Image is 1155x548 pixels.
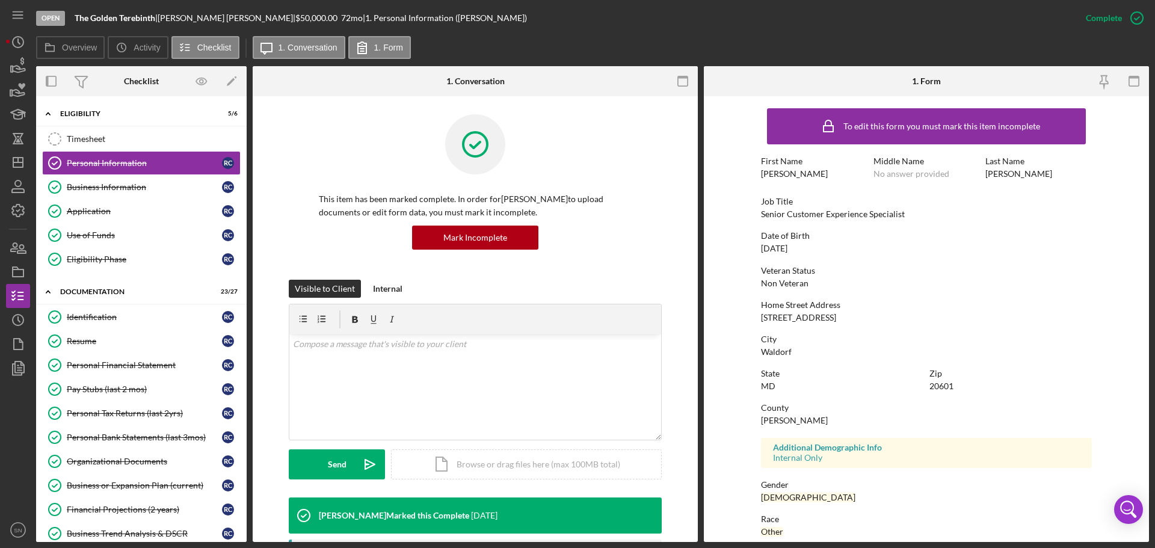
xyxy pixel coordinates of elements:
button: Send [289,449,385,479]
label: Checklist [197,43,232,52]
div: $50,000.00 [295,13,341,23]
div: R C [222,479,234,491]
a: Personal InformationRC [42,151,241,175]
div: R C [222,311,234,323]
div: R C [222,181,234,193]
a: Timesheet [42,127,241,151]
div: Documentation [60,288,208,295]
div: R C [222,431,234,443]
a: Personal Financial StatementRC [42,353,241,377]
div: R C [222,455,234,467]
div: Mark Incomplete [443,226,507,250]
div: R C [222,528,234,540]
div: [PERSON_NAME] [761,416,828,425]
div: [DATE] [761,244,787,253]
div: Resume [67,336,222,346]
div: [PERSON_NAME] [761,169,828,179]
div: 20601 [929,381,953,391]
div: [DEMOGRAPHIC_DATA] [761,493,855,502]
div: Personal Financial Statement [67,360,222,370]
div: Send [328,449,346,479]
div: | 1. Personal Information ([PERSON_NAME]) [363,13,527,23]
div: MD [761,381,775,391]
a: Business InformationRC [42,175,241,199]
div: Race [761,514,1092,524]
button: 1. Conversation [253,36,345,59]
div: 72 mo [341,13,363,23]
button: 1. Form [348,36,411,59]
a: Personal Bank Statements (last 3mos)RC [42,425,241,449]
div: Personal Tax Returns (last 2yrs) [67,408,222,418]
button: SN [6,518,30,542]
div: Business or Expansion Plan (current) [67,481,222,490]
button: Visible to Client [289,280,361,298]
div: County [761,403,1092,413]
div: Business Information [67,182,222,192]
div: [PERSON_NAME] [985,169,1052,179]
a: ApplicationRC [42,199,241,223]
div: 1. Conversation [446,76,505,86]
div: Job Title [761,197,1092,206]
div: To edit this form you must mark this item incomplete [843,122,1040,131]
a: Organizational DocumentsRC [42,449,241,473]
div: R C [222,335,234,347]
div: Additional Demographic Info [773,443,1080,452]
div: Checklist [124,76,159,86]
div: Middle Name [873,156,980,166]
div: 5 / 6 [216,110,238,117]
div: Internal [373,280,402,298]
div: [PERSON_NAME] Marked this Complete [319,511,469,520]
a: Personal Tax Returns (last 2yrs)RC [42,401,241,425]
div: First Name [761,156,867,166]
div: Financial Projections (2 years) [67,505,222,514]
div: Veteran Status [761,266,1092,276]
a: ResumeRC [42,329,241,353]
label: Activity [134,43,160,52]
div: Date of Birth [761,231,1092,241]
div: Eligibility [60,110,208,117]
div: Organizational Documents [67,457,222,466]
p: This item has been marked complete. In order for [PERSON_NAME] to upload documents or edit form d... [319,192,632,220]
label: 1. Form [374,43,403,52]
div: Open Intercom Messenger [1114,495,1143,524]
div: Other [761,527,783,537]
div: | [75,13,158,23]
div: R C [222,407,234,419]
div: Personal Bank Statements (last 3mos) [67,433,222,442]
a: Business or Expansion Plan (current)RC [42,473,241,497]
div: Pay Stubs (last 2 mos) [67,384,222,394]
div: Personal Information [67,158,222,168]
div: Gender [761,480,1092,490]
a: Financial Projections (2 years)RC [42,497,241,522]
button: Mark Incomplete [412,226,538,250]
label: 1. Conversation [279,43,337,52]
div: Visible to Client [295,280,355,298]
div: No answer provided [873,169,949,179]
div: Open [36,11,65,26]
time: 2025-02-10 17:00 [471,511,497,520]
text: SN [14,527,22,534]
div: Use of Funds [67,230,222,240]
div: Timesheet [67,134,240,144]
div: Home Street Address [761,300,1092,310]
div: Waldorf [761,347,792,357]
div: R C [222,359,234,371]
label: Overview [62,43,97,52]
button: Checklist [171,36,239,59]
div: Internal Only [773,453,1080,463]
button: Complete [1074,6,1149,30]
div: Zip [929,369,1092,378]
button: Internal [367,280,408,298]
div: Business Trend Analysis & DSCR [67,529,222,538]
div: State [761,369,923,378]
div: 1. Form [912,76,941,86]
div: Identification [67,312,222,322]
a: IdentificationRC [42,305,241,329]
a: Use of FundsRC [42,223,241,247]
div: [PERSON_NAME] [PERSON_NAME] | [158,13,295,23]
div: [STREET_ADDRESS] [761,313,836,322]
div: R C [222,503,234,516]
div: Non Veteran [761,279,808,288]
div: Application [67,206,222,216]
div: Complete [1086,6,1122,30]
